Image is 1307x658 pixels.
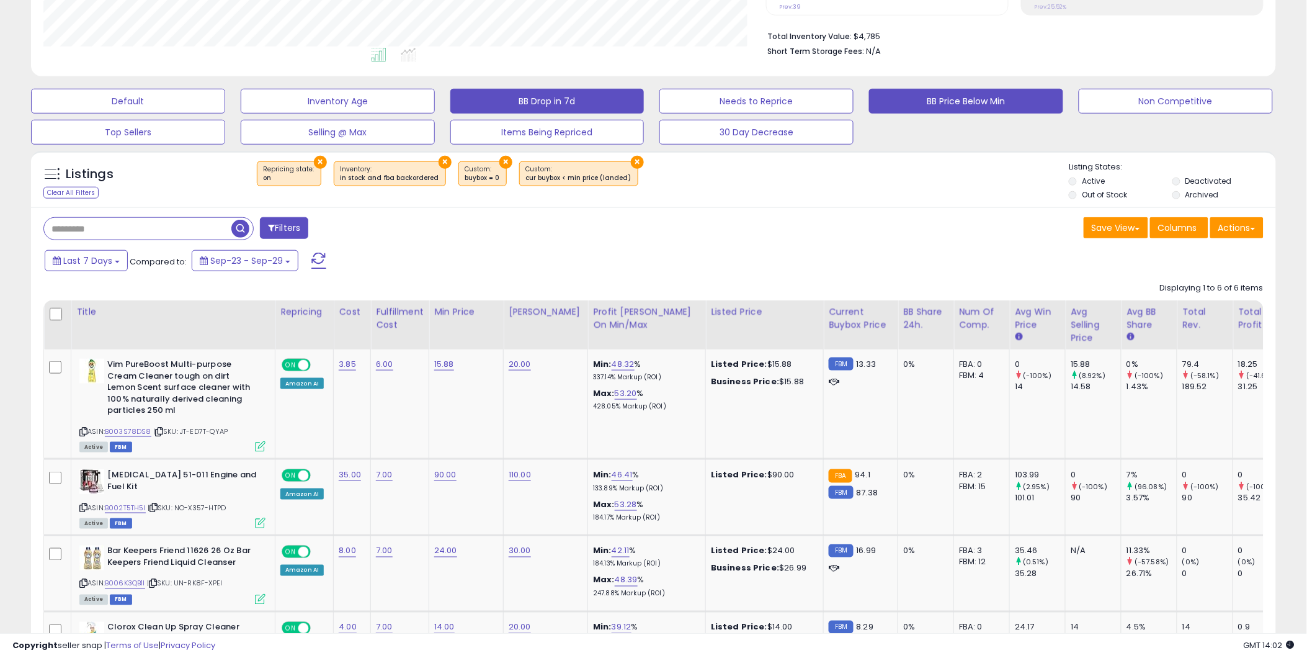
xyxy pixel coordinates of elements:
div: 15.88 [1071,359,1121,370]
button: × [439,156,452,169]
div: BB Share 24h. [903,305,948,331]
div: 26.71% [1126,569,1177,580]
div: 0 [1182,546,1233,557]
small: (-100%) [1079,482,1107,492]
b: Business Price: [711,562,779,574]
b: Listed Price: [711,545,767,557]
a: 8.00 [339,545,356,557]
span: Inventory : [341,164,439,183]
span: Custom: [465,164,500,183]
span: OFF [309,360,329,371]
a: 3.85 [339,358,356,371]
p: Listing States: [1069,161,1276,173]
span: OFF [309,471,329,481]
small: FBM [829,544,853,557]
span: ON [283,360,298,371]
div: FBM: 15 [959,481,1000,492]
div: FBM: 12 [959,557,1000,568]
span: 13.33 [857,358,877,370]
div: FBM: 4 [959,370,1000,381]
div: buybox = 0 [465,174,500,183]
button: Items Being Repriced [450,120,645,145]
small: (0%) [1238,557,1256,567]
div: Avg BB Share [1126,305,1172,331]
div: 0 [1182,569,1233,580]
a: 46.41 [612,469,633,481]
b: Max: [593,387,615,399]
b: Total Inventory Value: [768,31,852,42]
div: Avg Selling Price [1071,305,1116,345]
div: % [593,469,696,492]
div: 0 [1238,546,1288,557]
a: 48.32 [612,358,635,371]
label: Deactivated [1185,176,1232,186]
div: 35.46 [1015,546,1065,557]
img: 61Y3fjlLZBL._SL40_.jpg [79,359,104,384]
div: 31.25 [1238,381,1288,392]
b: Min: [593,545,612,557]
div: 103.99 [1015,469,1065,480]
small: (2.95%) [1023,482,1050,492]
div: Fulfillment Cost [376,305,424,331]
div: $24.00 [711,546,814,557]
a: 30.00 [509,545,531,557]
a: 90.00 [434,469,457,481]
img: 51Hu8XgPRgL._SL40_.jpg [79,546,104,570]
button: Sep-23 - Sep-29 [192,250,298,271]
a: 48.39 [615,574,638,587]
small: (-58.1%) [1190,371,1219,381]
span: FBM [110,518,132,529]
small: (-100%) [1023,371,1051,381]
p: 337.14% Markup (ROI) [593,373,696,382]
button: × [499,156,512,169]
button: Actions [1210,217,1264,238]
span: | SKU: JT-ED7T-QYAP [153,426,228,436]
a: 53.20 [615,387,637,400]
a: 15.88 [434,358,454,371]
div: Clear All Filters [43,187,99,199]
a: 7.00 [376,469,393,481]
div: in stock and fba backordered [341,174,439,183]
small: FBA [829,469,852,483]
button: Non Competitive [1079,89,1273,114]
small: FBM [829,358,853,371]
div: Listed Price [711,305,818,318]
small: Avg BB Share. [1126,331,1134,343]
div: $15.88 [711,359,814,370]
div: 7% [1126,469,1177,480]
small: (96.08%) [1135,482,1167,492]
div: Title [76,305,270,318]
a: Privacy Policy [161,639,215,651]
div: ASIN: [79,469,265,527]
a: 42.11 [612,545,630,557]
div: 101.01 [1015,492,1065,503]
p: 428.05% Markup (ROI) [593,402,696,411]
button: Default [31,89,225,114]
p: 133.89% Markup (ROI) [593,484,696,493]
span: All listings currently available for purchase on Amazon [79,595,108,605]
div: FBA: 2 [959,469,1000,480]
div: Amazon AI [280,565,324,576]
b: Listed Price: [711,358,767,370]
div: Amazon AI [280,489,324,500]
div: Num of Comp. [959,305,1004,331]
a: 35.00 [339,469,361,481]
small: (8.92%) [1079,371,1105,381]
div: Repricing [280,305,328,318]
span: N/A [867,45,881,57]
p: 184.13% Markup (ROI) [593,560,696,569]
small: (-100%) [1190,482,1219,492]
button: Selling @ Max [241,120,435,145]
div: Profit [PERSON_NAME] on Min/Max [593,305,700,331]
button: × [314,156,327,169]
div: 11.33% [1126,546,1177,557]
a: B002T5TH5I [105,503,146,513]
b: Short Term Storage Fees: [768,46,865,56]
small: (-41.6%) [1246,371,1275,381]
div: 14.58 [1071,381,1121,392]
div: seller snap | | [12,640,215,652]
button: Needs to Reprice [659,89,854,114]
b: Max: [593,498,615,510]
div: 35.42 [1238,492,1288,503]
div: 0 [1182,469,1233,480]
